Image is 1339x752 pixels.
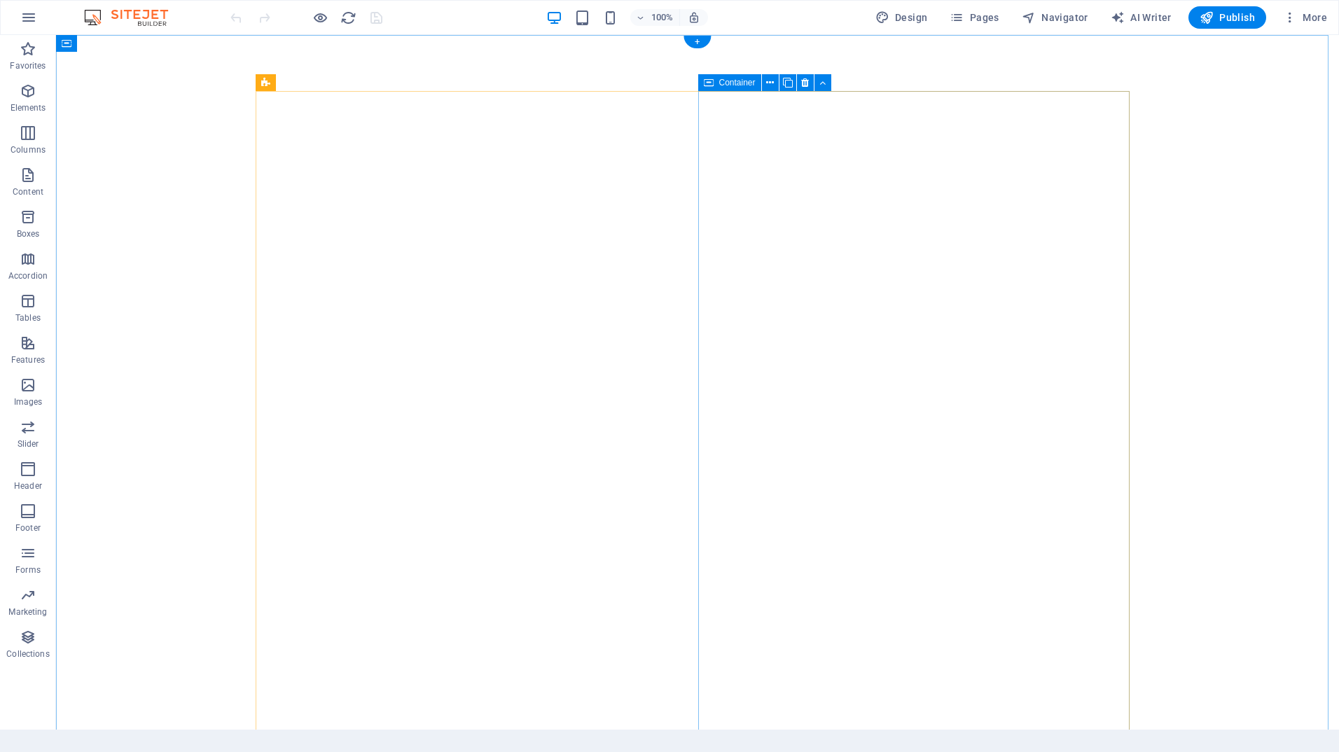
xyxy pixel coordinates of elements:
button: Pages [944,6,1004,29]
div: + [684,36,711,48]
span: Navigator [1022,11,1088,25]
p: Collections [6,648,49,660]
span: More [1283,11,1327,25]
p: Elements [11,102,46,113]
button: Click here to leave preview mode and continue editing [312,9,328,26]
span: Publish [1200,11,1255,25]
i: Reload page [340,10,356,26]
p: Boxes [17,228,40,239]
button: Navigator [1016,6,1094,29]
button: Design [870,6,934,29]
p: Accordion [8,270,48,281]
p: Content [13,186,43,197]
button: Publish [1188,6,1266,29]
p: Marketing [8,606,47,618]
span: Container [719,78,756,87]
p: Forms [15,564,41,576]
p: Columns [11,144,46,155]
button: reload [340,9,356,26]
button: More [1277,6,1333,29]
img: Editor Logo [81,9,186,26]
p: Header [14,480,42,492]
button: 100% [630,9,680,26]
p: Footer [15,522,41,534]
p: Favorites [10,60,46,71]
i: On resize automatically adjust zoom level to fit chosen device. [688,11,700,24]
h6: 100% [651,9,674,26]
div: Design (Ctrl+Alt+Y) [870,6,934,29]
p: Images [14,396,43,408]
p: Features [11,354,45,365]
span: AI Writer [1111,11,1172,25]
p: Tables [15,312,41,323]
span: Design [875,11,928,25]
span: Pages [950,11,999,25]
p: Slider [18,438,39,450]
button: AI Writer [1105,6,1177,29]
